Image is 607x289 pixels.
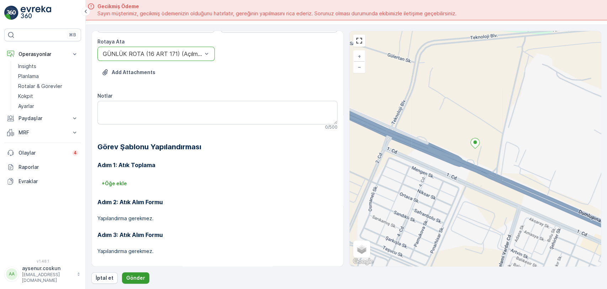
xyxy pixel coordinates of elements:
p: Planlama [18,73,39,80]
button: Operasyonlar [4,47,81,61]
img: logo [4,6,18,20]
a: Evraklar [4,174,81,189]
button: +Öğe ekle [97,178,131,189]
p: Kokpit [18,93,33,100]
p: MRF [18,129,67,136]
p: Evraklar [18,178,78,185]
a: Planlama [15,71,81,81]
a: Bu bölgeyi Google Haritalar'da açın (yeni pencerede açılır) [351,257,375,266]
p: Ayarlar [18,103,34,110]
img: logo_light-DOdMpM7g.png [21,6,51,20]
button: Gönder [122,272,149,284]
span: Gecikmiş Ödeme [97,3,457,10]
label: Notlar [97,93,112,99]
p: aysenur.coskun [22,265,73,272]
a: Insights [15,61,81,71]
span: Sayın müşterimiz, gecikmiş ödemenizin olduğunu hatırlatır, gereğinin yapılmasını rica ederiz. Sor... [97,10,457,17]
a: Uzaklaştır [354,62,364,72]
h3: Adım 2: Atık Alım Formu [97,198,337,206]
span: + [358,53,361,59]
h3: Adım 1: Atık Toplama [97,161,337,169]
p: Yapılandırma gerekmez. [97,215,337,222]
p: Gönder [126,274,145,282]
span: v 1.48.1 [4,259,81,263]
span: − [358,64,361,70]
a: Yakınlaştır [354,51,364,62]
button: İptal et [91,272,118,284]
p: Olaylar [18,149,68,156]
a: Raporlar [4,160,81,174]
p: 0 / 500 [325,124,337,130]
p: ⌘B [69,32,76,38]
a: Rotalar & Görevler [15,81,81,91]
h3: Adım 3: Atık Alım Formu [97,231,337,239]
a: Ayarlar [15,101,81,111]
a: Olaylar4 [4,146,81,160]
button: MRF [4,125,81,140]
p: Yapılandırma gerekmez. [97,248,337,255]
p: 4 [74,150,77,156]
button: Dosya Yükle [97,67,160,78]
p: Raporlar [18,164,78,171]
label: Rotaya Ata [97,38,124,45]
p: Operasyonlar [18,51,67,58]
a: Layers [354,241,369,257]
button: AAaysenur.coskun[EMAIL_ADDRESS][DOMAIN_NAME] [4,265,81,283]
a: Kokpit [15,91,81,101]
img: Google [351,257,375,266]
button: Paydaşlar [4,111,81,125]
div: AA [6,268,17,280]
a: View Fullscreen [354,35,364,46]
p: Rotalar & Görevler [18,83,62,90]
p: [EMAIL_ADDRESS][DOMAIN_NAME] [22,272,73,283]
p: Insights [18,63,36,70]
p: Paydaşlar [18,115,67,122]
p: İptal et [96,274,113,282]
p: Add Attachments [112,69,155,76]
h2: Görev Şablonu Yapılandırması [97,141,337,152]
p: + Öğe ekle [102,180,127,187]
